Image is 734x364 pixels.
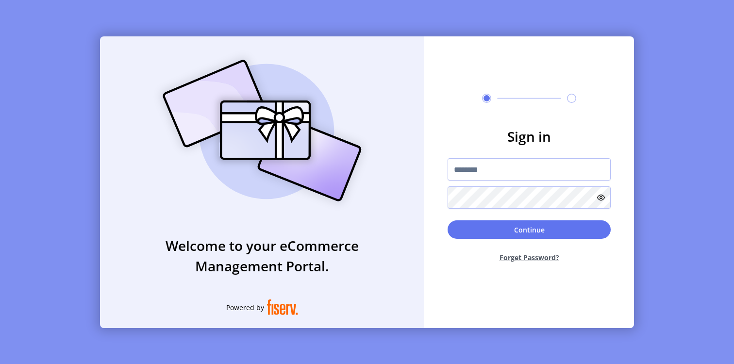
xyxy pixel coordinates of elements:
[226,302,264,313] span: Powered by
[448,126,611,147] h3: Sign in
[148,49,376,212] img: card_Illustration.svg
[100,235,424,276] h3: Welcome to your eCommerce Management Portal.
[448,245,611,270] button: Forget Password?
[448,220,611,239] button: Continue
